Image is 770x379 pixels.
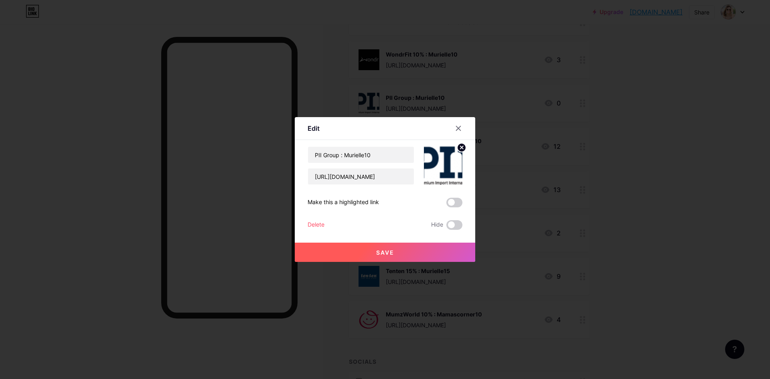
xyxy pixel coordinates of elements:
div: Make this a highlighted link [308,198,379,207]
div: Edit [308,124,320,133]
span: Save [376,249,394,256]
span: Hide [431,220,443,230]
button: Save [295,243,475,262]
input: URL [308,168,414,184]
div: Delete [308,220,324,230]
input: Title [308,147,414,163]
img: link_thumbnail [424,146,462,185]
